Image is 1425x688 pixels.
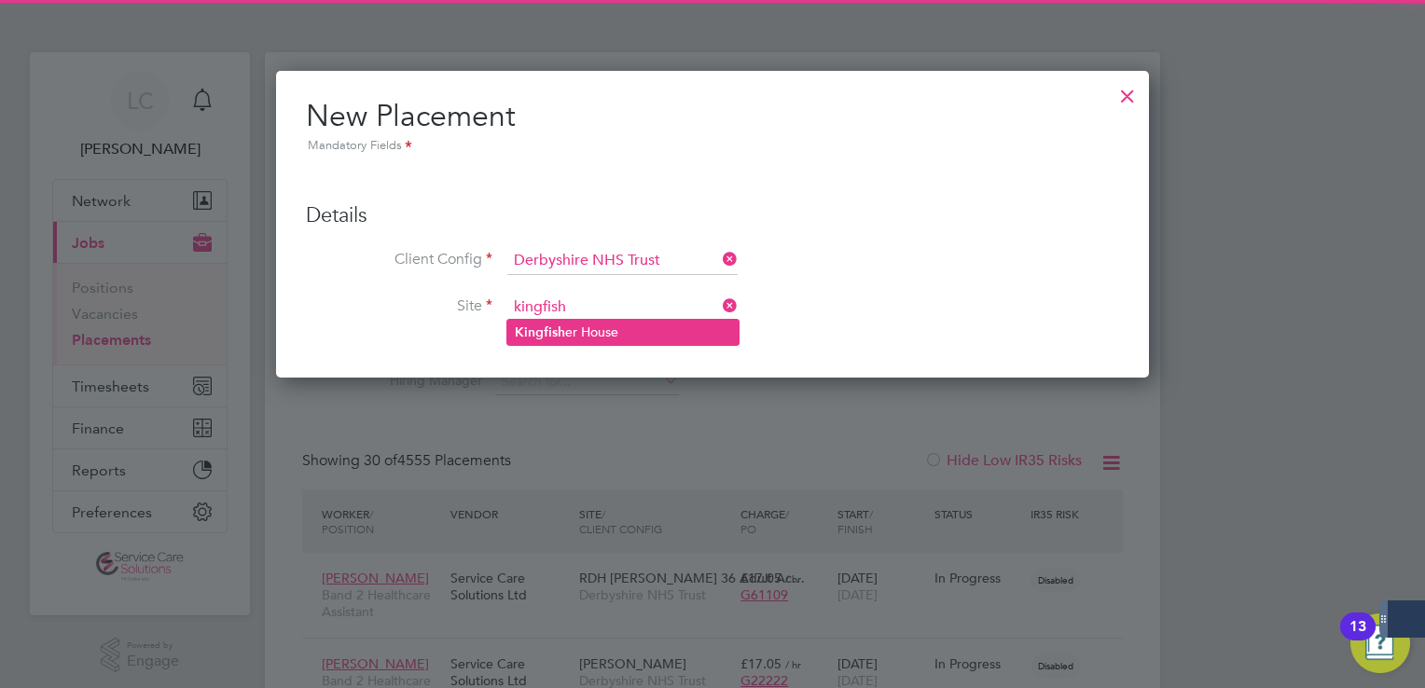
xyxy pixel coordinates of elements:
h3: Details [306,202,1119,229]
label: Site [306,296,492,316]
b: Kingfish [515,324,565,340]
button: Open Resource Center, 13 new notifications [1350,613,1410,673]
div: 13 [1349,626,1366,651]
input: Search for... [507,294,738,322]
input: Search for... [507,247,738,275]
label: Client Config [306,250,492,269]
div: Mandatory Fields [306,136,1119,157]
h2: New Placement [306,97,1119,157]
li: er House [507,320,739,345]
